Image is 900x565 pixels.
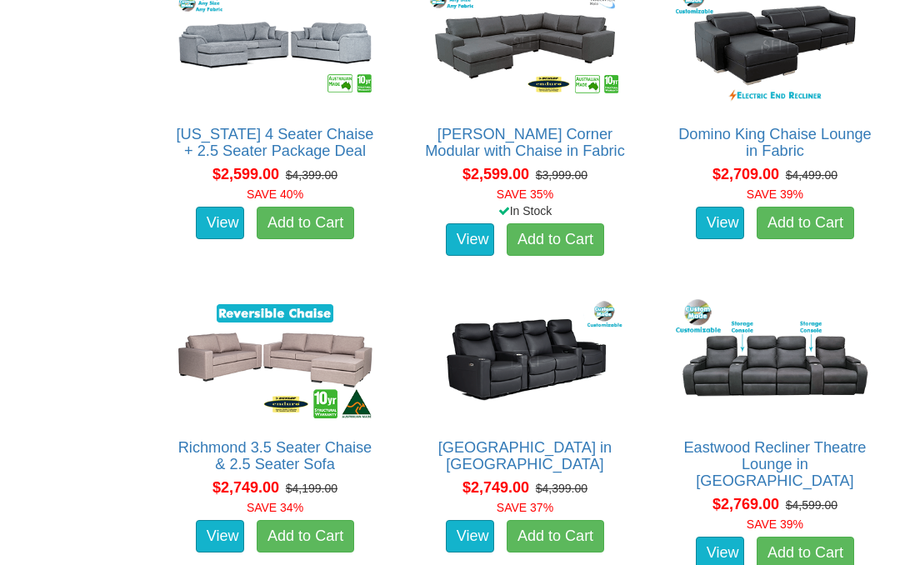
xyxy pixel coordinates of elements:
[507,223,604,257] a: Add to Cart
[196,207,244,240] a: View
[712,166,779,182] span: $2,709.00
[672,295,878,422] img: Eastwood Recliner Theatre Lounge in Fabric
[212,166,279,182] span: $2,599.00
[446,223,494,257] a: View
[536,482,587,495] del: $4,399.00
[247,501,303,514] font: SAVE 34%
[747,187,803,201] font: SAVE 39%
[712,496,779,512] span: $2,769.00
[507,520,604,553] a: Add to Cart
[196,520,244,553] a: View
[257,207,354,240] a: Add to Cart
[462,166,529,182] span: $2,599.00
[683,439,866,489] a: Eastwood Recliner Theatre Lounge in [GEOGRAPHIC_DATA]
[257,520,354,553] a: Add to Cart
[757,207,854,240] a: Add to Cart
[247,187,303,201] font: SAVE 40%
[786,168,837,182] del: $4,499.00
[536,168,587,182] del: $3,999.00
[172,295,378,422] img: Richmond 3.5 Seater Chaise & 2.5 Seater Sofa
[409,202,641,219] div: In Stock
[212,479,279,496] span: $2,749.00
[286,482,337,495] del: $4,199.00
[696,207,744,240] a: View
[678,126,872,159] a: Domino King Chaise Lounge in Fabric
[462,479,529,496] span: $2,749.00
[177,126,374,159] a: [US_STATE] 4 Seater Chaise + 2.5 Seater Package Deal
[497,501,553,514] font: SAVE 37%
[446,520,494,553] a: View
[178,439,372,472] a: Richmond 3.5 Seater Chaise & 2.5 Seater Sofa
[438,439,612,472] a: [GEOGRAPHIC_DATA] in [GEOGRAPHIC_DATA]
[286,168,337,182] del: $4,399.00
[422,295,628,422] img: Bond Theatre Lounge in Fabric
[747,517,803,531] font: SAVE 39%
[425,126,625,159] a: [PERSON_NAME] Corner Modular with Chaise in Fabric
[497,187,553,201] font: SAVE 35%
[786,498,837,512] del: $4,599.00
